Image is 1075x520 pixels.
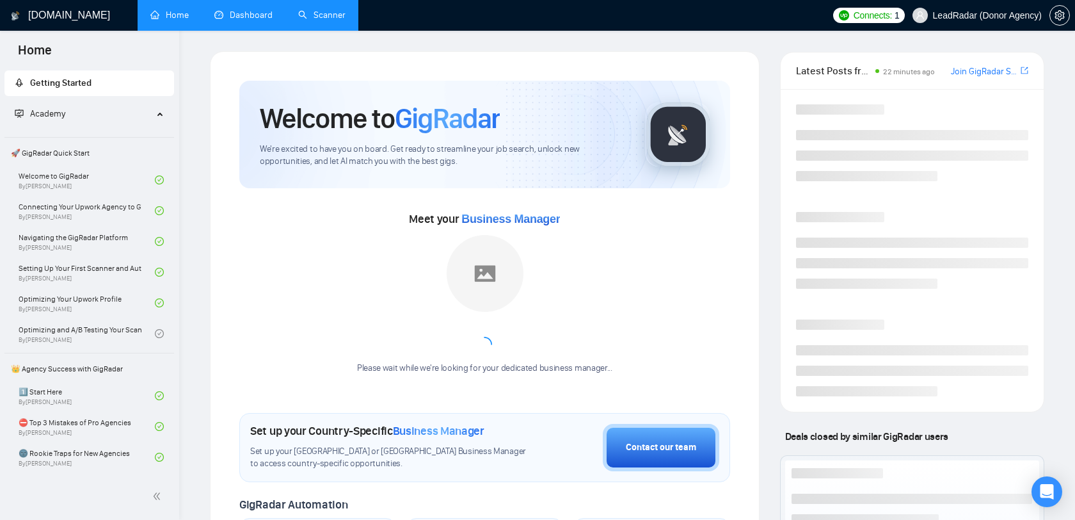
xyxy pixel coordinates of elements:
[155,329,164,338] span: check-circle
[839,10,849,20] img: upwork-logo.png
[15,78,24,87] span: rocket
[395,101,500,136] span: GigRadar
[250,446,532,470] span: Set up your [GEOGRAPHIC_DATA] or [GEOGRAPHIC_DATA] Business Manager to access country-specific op...
[646,102,710,167] img: gigradar-logo.png
[15,109,24,118] span: fund-projection-screen
[15,108,65,119] span: Academy
[4,70,174,96] li: Getting Started
[447,235,523,312] img: placeholder.png
[1049,5,1070,26] button: setting
[409,212,560,226] span: Meet your
[298,10,346,20] a: searchScanner
[854,8,892,22] span: Connects:
[883,67,935,76] span: 22 minutes ago
[393,424,484,438] span: Business Manager
[461,213,560,225] span: Business Manager
[214,10,273,20] a: dashboardDashboard
[155,298,164,307] span: check-circle
[1050,10,1069,20] span: setting
[603,424,719,471] button: Contact our team
[1021,65,1028,76] span: export
[1031,476,1062,507] div: Open Intercom Messenger
[626,441,696,455] div: Contact our team
[152,490,165,503] span: double-left
[260,101,500,136] h1: Welcome to
[19,412,155,441] a: ⛔ Top 3 Mistakes of Pro AgenciesBy[PERSON_NAME]
[951,65,1018,79] a: Join GigRadar Slack Community
[155,391,164,400] span: check-circle
[1021,65,1028,77] a: export
[916,11,925,20] span: user
[1049,10,1070,20] a: setting
[239,498,347,512] span: GigRadar Automation
[19,320,155,348] a: Optimizing and A/B Testing Your Scanner for Better ResultsBy[PERSON_NAME]
[250,424,484,438] h1: Set up your Country-Specific
[19,197,155,225] a: Connecting Your Upwork Agency to GigRadarBy[PERSON_NAME]
[6,140,173,166] span: 🚀 GigRadar Quick Start
[796,63,872,79] span: Latest Posts from the GigRadar Community
[6,356,173,382] span: 👑 Agency Success with GigRadar
[30,108,65,119] span: Academy
[19,443,155,471] a: 🌚 Rookie Traps for New AgenciesBy[PERSON_NAME]
[155,206,164,215] span: check-circle
[19,166,155,194] a: Welcome to GigRadarBy[PERSON_NAME]
[155,422,164,431] span: check-circle
[155,237,164,246] span: check-circle
[155,268,164,277] span: check-circle
[19,258,155,286] a: Setting Up Your First Scanner and Auto-BidderBy[PERSON_NAME]
[260,143,625,168] span: We're excited to have you on board. Get ready to streamline your job search, unlock new opportuni...
[349,362,620,375] div: Please wait while we're looking for your dedicated business manager...
[19,289,155,317] a: Optimizing Your Upwork ProfileBy[PERSON_NAME]
[150,10,189,20] a: homeHome
[780,425,953,448] span: Deals closed by similar GigRadar users
[19,382,155,410] a: 1️⃣ Start HereBy[PERSON_NAME]
[19,227,155,256] a: Navigating the GigRadar PlatformBy[PERSON_NAME]
[30,77,92,88] span: Getting Started
[155,175,164,184] span: check-circle
[155,453,164,462] span: check-circle
[11,6,20,26] img: logo
[477,337,492,352] span: loading
[8,41,62,68] span: Home
[895,8,900,22] span: 1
